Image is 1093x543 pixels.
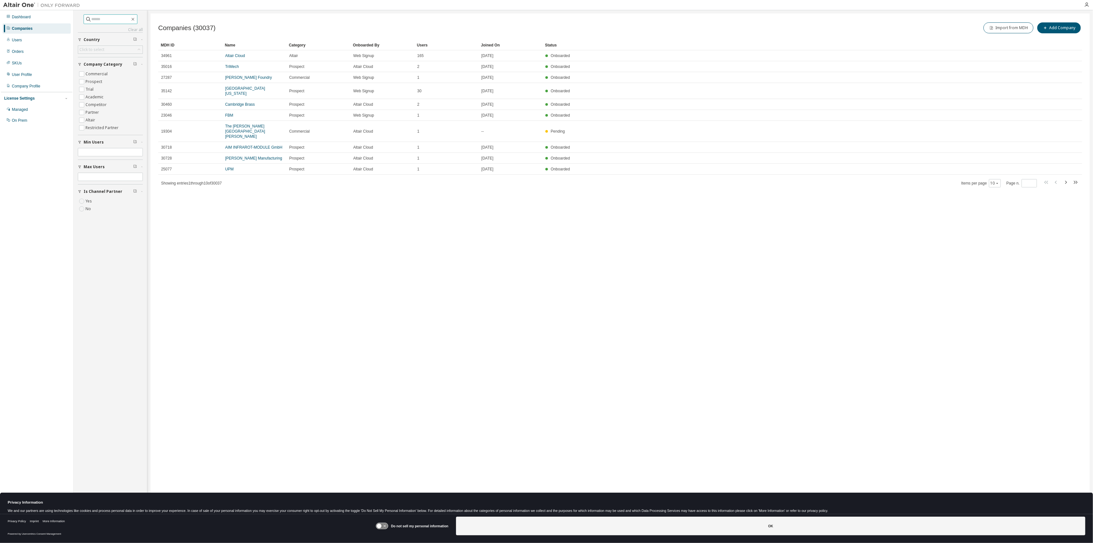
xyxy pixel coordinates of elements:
label: Academic [86,93,105,101]
span: Showing entries 1 through 10 of 30037 [161,181,222,185]
span: [DATE] [481,113,493,118]
span: Onboarded [551,64,570,69]
span: 25077 [161,167,172,172]
span: 1 [417,156,420,161]
button: Country [78,33,143,47]
span: [DATE] [481,88,493,94]
label: Restricted Partner [86,124,120,132]
div: Users [417,40,476,50]
span: Altair Cloud [353,145,373,150]
a: AIM INFRAROT-MODULE GmbH [225,145,282,150]
label: Yes [86,197,93,205]
a: Cambridge Brass [225,102,255,107]
span: 1 [417,145,420,150]
span: 1 [417,129,420,134]
span: Web Signup [353,88,374,94]
span: 2 [417,102,420,107]
button: Company Category [78,57,143,71]
button: 10 [991,181,999,186]
div: Users [12,37,22,43]
span: Onboarded [551,102,570,107]
span: Web Signup [353,75,374,80]
button: Max Users [78,160,143,174]
span: Web Signup [353,113,374,118]
span: Min Users [84,140,104,145]
span: [DATE] [481,75,493,80]
label: Competitor [86,101,108,109]
div: Name [225,40,284,50]
span: 1 [417,75,420,80]
span: 30718 [161,145,172,150]
span: [DATE] [481,145,493,150]
label: Trial [86,86,95,93]
span: Onboarded [551,167,570,171]
span: Commercial [289,129,310,134]
span: Companies (30037) [158,24,216,32]
button: Import from MDH [983,22,1033,33]
span: Country [84,37,100,42]
span: Prospect [289,102,304,107]
div: Click to select [79,47,104,52]
span: 30 [417,88,421,94]
span: Altair Cloud [353,129,373,134]
a: Altair Cloud [225,53,245,58]
button: Is Channel Partner [78,185,143,199]
span: Onboarded [551,145,570,150]
div: Companies [12,26,33,31]
span: 35016 [161,64,172,69]
span: Prospect [289,145,304,150]
span: 2 [417,64,420,69]
div: Click to select [78,46,143,53]
div: Joined On [481,40,540,50]
span: Prospect [289,167,304,172]
span: Onboarded [551,156,570,160]
span: Onboarded [551,113,570,118]
span: Commercial [289,75,310,80]
span: Clear filter [133,164,137,169]
span: [DATE] [481,156,493,161]
span: Is Channel Partner [84,189,122,194]
label: Prospect [86,78,103,86]
span: 23046 [161,113,172,118]
div: SKUs [12,61,22,66]
span: Company Category [84,62,122,67]
div: Status [545,40,1044,50]
span: Altair Cloud [353,64,373,69]
div: On Prem [12,118,27,123]
span: Prospect [289,88,304,94]
span: Clear filter [133,140,137,145]
span: Onboarded [551,75,570,80]
span: 30460 [161,102,172,107]
span: 30728 [161,156,172,161]
span: 35142 [161,88,172,94]
div: MDH ID [161,40,220,50]
div: Category [289,40,348,50]
a: UPM [225,167,234,171]
button: Min Users [78,135,143,149]
a: TriMech [225,64,239,69]
label: Partner [86,109,100,116]
span: Onboarded [551,89,570,93]
span: Web Signup [353,53,374,58]
a: [GEOGRAPHIC_DATA][US_STATE] [225,86,265,96]
span: Prospect [289,156,304,161]
a: [PERSON_NAME] Foundry [225,75,272,80]
a: Clear all [78,27,143,32]
label: No [86,205,92,213]
span: Clear filter [133,37,137,42]
div: User Profile [12,72,32,77]
span: Altair [289,53,298,58]
span: Clear filter [133,62,137,67]
span: -- [481,129,484,134]
span: Prospect [289,113,304,118]
span: Pending [551,129,565,134]
span: Page n. [1007,179,1037,187]
div: License Settings [4,96,35,101]
span: [DATE] [481,53,493,58]
span: Onboarded [551,53,570,58]
div: Orders [12,49,24,54]
a: [PERSON_NAME] Manufacturing [225,156,282,160]
span: Altair Cloud [353,167,373,172]
span: 165 [417,53,424,58]
span: Clear filter [133,189,137,194]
